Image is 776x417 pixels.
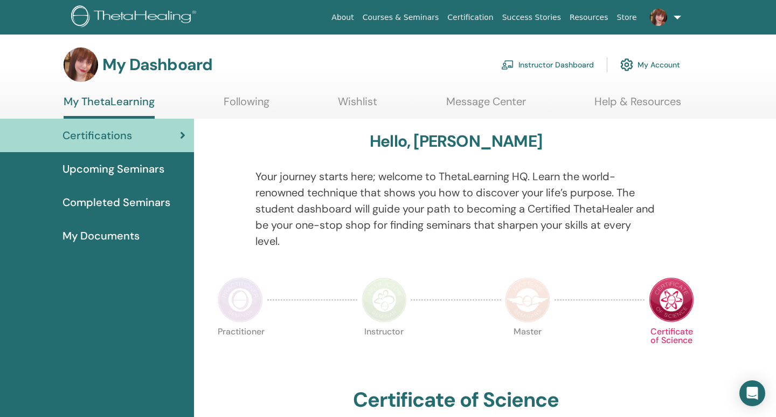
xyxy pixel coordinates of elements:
span: Completed Seminars [63,194,170,210]
a: Store [613,8,641,28]
a: Courses & Seminars [358,8,444,28]
p: Your journey starts here; welcome to ThetaLearning HQ. Learn the world-renowned technique that sh... [255,168,657,249]
img: Practitioner [218,277,263,323]
a: Wishlist [338,95,377,116]
a: Following [224,95,269,116]
a: About [327,8,358,28]
a: Help & Resources [594,95,681,116]
p: Certificate of Science [649,327,694,373]
img: logo.png [71,5,200,30]
img: Instructor [362,277,407,323]
h3: My Dashboard [102,55,212,74]
a: Instructor Dashboard [501,53,594,77]
img: Certificate of Science [649,277,694,323]
img: cog.svg [620,56,633,74]
a: My Account [620,53,680,77]
a: Resources [565,8,613,28]
img: default.jpg [650,9,667,26]
p: Master [505,327,550,373]
h2: Certificate of Science [353,388,559,413]
a: Message Center [446,95,526,116]
div: Open Intercom Messenger [739,380,765,406]
p: Practitioner [218,327,263,373]
h3: Hello, [PERSON_NAME] [370,132,542,151]
img: chalkboard-teacher.svg [501,60,514,70]
a: Certification [443,8,497,28]
p: Instructor [362,327,407,373]
a: My ThetaLearning [64,95,155,119]
span: Certifications [63,127,132,143]
img: Master [505,277,550,323]
a: Success Stories [498,8,565,28]
span: My Documents [63,228,140,244]
img: default.jpg [64,47,98,82]
span: Upcoming Seminars [63,161,164,177]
